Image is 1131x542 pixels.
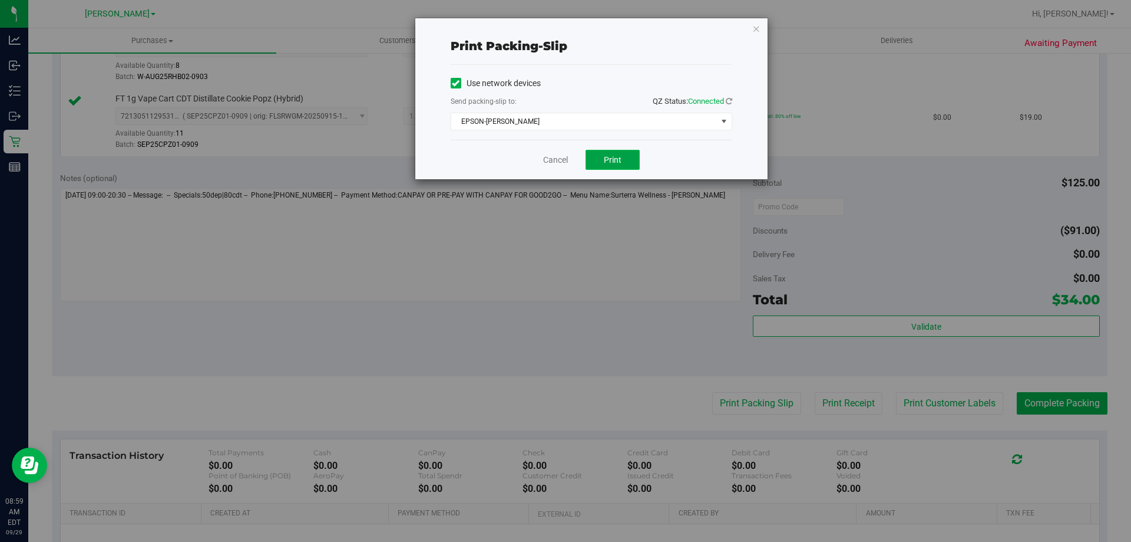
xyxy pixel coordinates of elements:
[451,39,567,53] span: Print packing-slip
[604,155,621,165] span: Print
[451,96,517,107] label: Send packing-slip to:
[451,113,717,130] span: EPSON-[PERSON_NAME]
[12,448,47,483] iframe: Resource center
[716,113,731,130] span: select
[586,150,640,170] button: Print
[543,154,568,166] a: Cancel
[451,77,541,90] label: Use network devices
[653,97,732,106] span: QZ Status:
[688,97,724,106] span: Connected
